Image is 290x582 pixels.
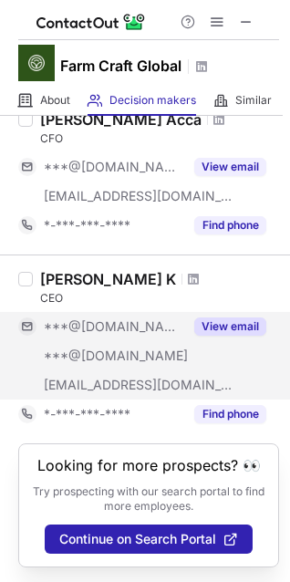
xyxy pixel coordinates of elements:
[60,55,181,77] h1: Farm Craft Global
[59,532,216,546] span: Continue on Search Portal
[40,130,279,147] div: CFO
[40,93,70,108] span: About
[40,270,176,288] div: [PERSON_NAME] K
[44,188,233,204] span: [EMAIL_ADDRESS][DOMAIN_NAME]
[40,290,279,307] div: CEO
[109,93,196,108] span: Decision makers
[44,348,188,364] span: ***@[DOMAIN_NAME]
[36,11,146,33] img: ContactOut v5.3.10
[45,525,253,554] button: Continue on Search Portal
[44,318,183,335] span: ***@[DOMAIN_NAME]
[44,159,183,175] span: ***@[DOMAIN_NAME]
[194,216,266,234] button: Reveal Button
[194,158,266,176] button: Reveal Button
[37,457,261,473] header: Looking for more prospects? 👀
[40,110,202,129] div: [PERSON_NAME] Acca
[18,45,55,81] img: 700550e44f0091e24ce42a4c04c8b803
[32,484,265,514] p: Try prospecting with our search portal to find more employees.
[235,93,272,108] span: Similar
[194,405,266,423] button: Reveal Button
[194,317,266,336] button: Reveal Button
[44,377,233,393] span: [EMAIL_ADDRESS][DOMAIN_NAME]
